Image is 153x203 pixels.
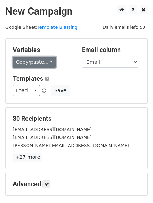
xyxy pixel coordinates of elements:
h5: Email column [82,46,140,54]
a: +27 more [13,153,42,162]
h5: Variables [13,46,71,54]
iframe: Chat Widget [118,169,153,203]
small: [EMAIL_ADDRESS][DOMAIN_NAME] [13,135,92,140]
a: Load... [13,85,40,96]
a: Templates [13,75,43,82]
small: [PERSON_NAME][EMAIL_ADDRESS][DOMAIN_NAME] [13,143,129,148]
a: Template Blasting [37,25,78,30]
h2: New Campaign [5,5,148,17]
a: Copy/paste... [13,57,56,68]
h5: 30 Recipients [13,115,140,123]
button: Save [51,85,69,96]
a: Daily emails left: 50 [100,25,148,30]
small: [EMAIL_ADDRESS][DOMAIN_NAME] [13,127,92,132]
small: Google Sheet: [5,25,78,30]
span: Daily emails left: 50 [100,24,148,31]
h5: Advanced [13,180,140,188]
